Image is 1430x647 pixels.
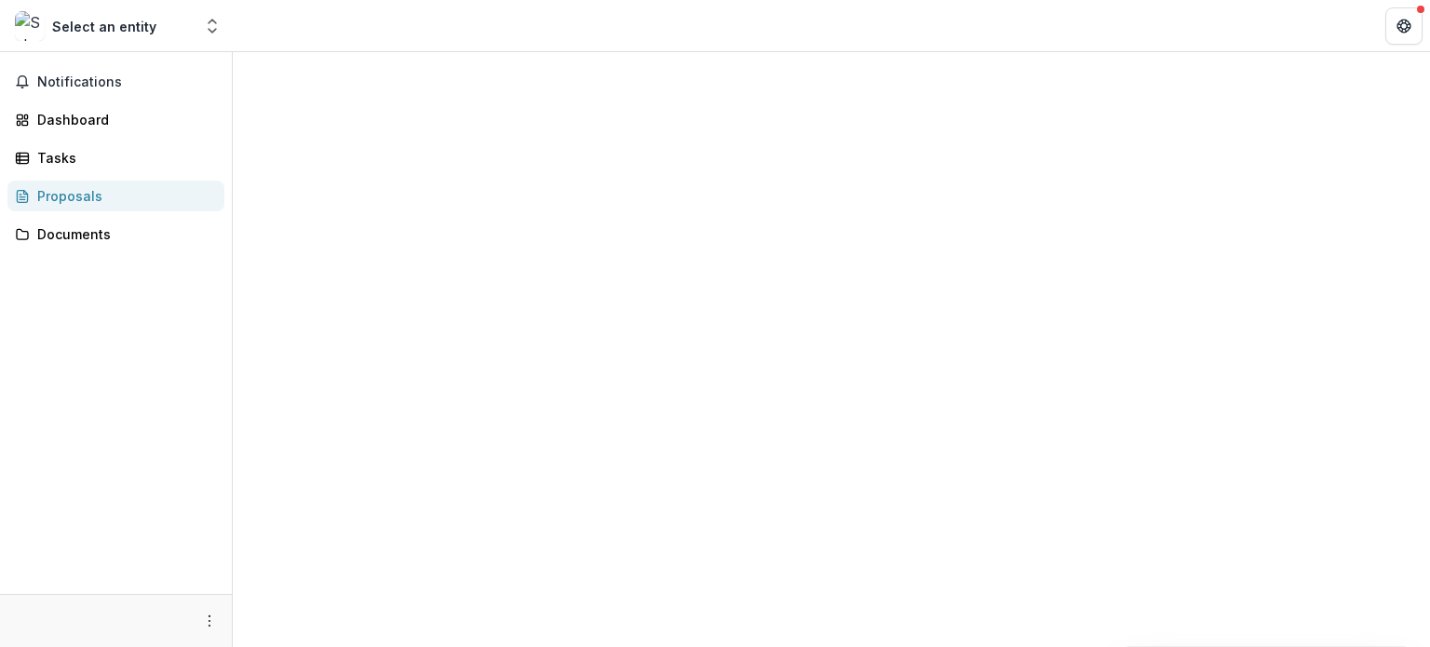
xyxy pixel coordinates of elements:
a: Tasks [7,142,224,173]
div: Proposals [37,186,209,206]
button: Get Help [1385,7,1423,45]
a: Proposals [7,181,224,211]
div: Documents [37,224,209,244]
img: Select an entity [15,11,45,41]
button: Notifications [7,67,224,97]
div: Dashboard [37,110,209,129]
button: More [198,610,221,632]
div: Select an entity [52,17,156,36]
button: Open entity switcher [199,7,225,45]
a: Dashboard [7,104,224,135]
div: Tasks [37,148,209,168]
a: Documents [7,219,224,249]
span: Notifications [37,74,217,90]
